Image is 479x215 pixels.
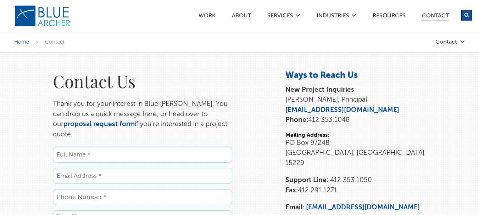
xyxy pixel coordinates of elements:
a: proposal request form [63,121,135,128]
h1: Contact Us [53,70,232,92]
p: [PERSON_NAME], Principal 412.353.1048 [285,85,426,125]
input: Full Name * [53,147,232,163]
a: Contact [422,13,449,21]
a: Work [198,13,216,21]
a: Industries [316,13,350,21]
strong: New Project Inquiries [285,86,354,93]
img: Blue Archer Logo [14,5,71,27]
a: ABOUT [232,13,251,21]
p: 412.291.1271 [285,175,426,196]
strong: Phone: [285,117,308,123]
a: [EMAIL_ADDRESS][DOMAIN_NAME] [306,204,420,211]
strong: Support Line: [285,177,328,183]
input: Email Address * [53,168,232,184]
strong: Email: [285,204,304,211]
a: Home [14,39,29,45]
strong: Fax: [285,187,298,194]
a: SERVICES [267,13,294,21]
a: [EMAIL_ADDRESS][DOMAIN_NAME] [285,107,399,113]
p: Thank you for your interest in Blue [PERSON_NAME]. You can drop us a quick message here, or head ... [53,99,232,140]
span: 412.353.1050 [330,177,372,183]
input: Phone Number * [53,189,232,205]
h3: Ways to Reach Us [285,70,426,81]
strong: Mailing Address: [285,132,329,138]
span: Contact [45,39,65,45]
p: PO Box 97248 [GEOGRAPHIC_DATA], [GEOGRAPHIC_DATA] 15229 [285,138,426,169]
a: Contact [394,39,465,45]
a: Resources [372,13,406,21]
